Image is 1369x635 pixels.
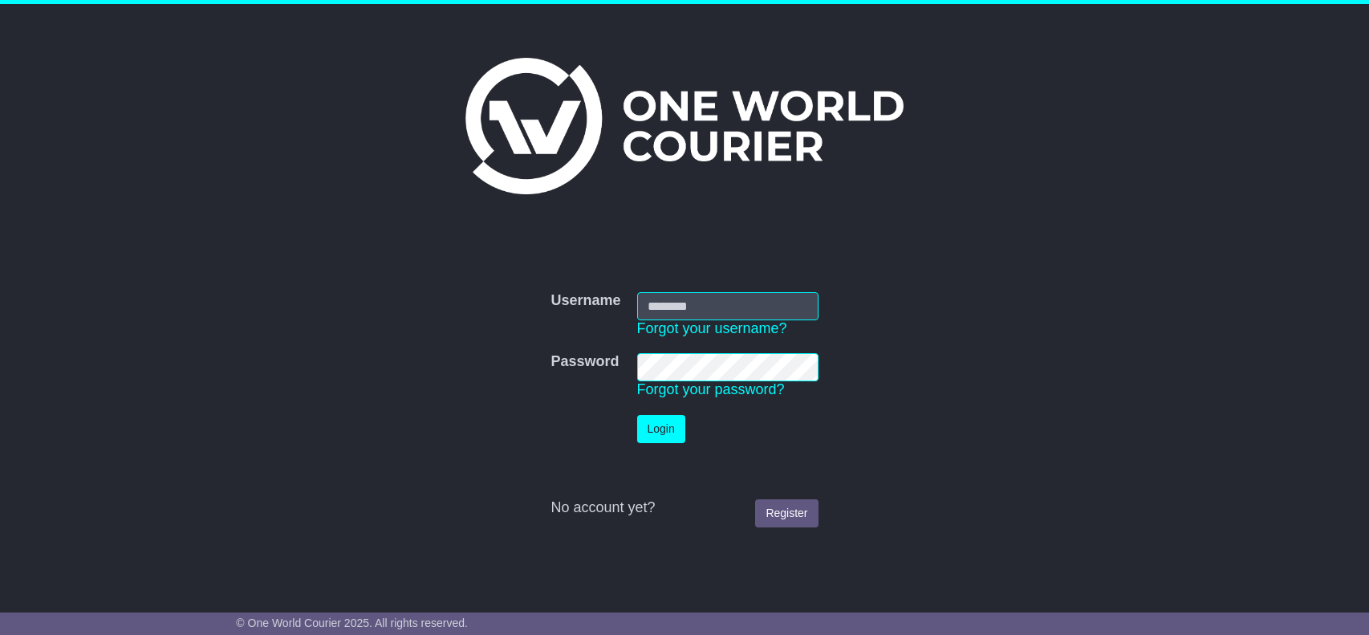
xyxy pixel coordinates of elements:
[755,499,818,527] a: Register
[236,617,468,629] span: © One World Courier 2025. All rights reserved.
[550,353,619,371] label: Password
[550,292,620,310] label: Username
[550,499,818,517] div: No account yet?
[637,415,685,443] button: Login
[637,320,787,336] a: Forgot your username?
[637,381,785,397] a: Forgot your password?
[465,58,904,194] img: One World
